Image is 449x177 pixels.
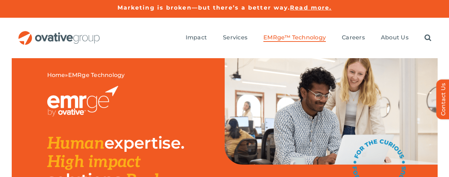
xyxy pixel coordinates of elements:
a: Careers [342,34,365,42]
a: Marketing is broken—but there’s a better way. [117,4,290,11]
span: About Us [381,34,409,41]
a: Services [223,34,247,42]
a: About Us [381,34,409,42]
span: EMRge Technology [68,72,125,78]
a: Impact [186,34,207,42]
span: High impact [47,152,141,172]
span: expertise. [104,133,184,153]
span: Services [223,34,247,41]
img: EMRge Landing Page Header Image [225,58,438,165]
span: » [47,72,125,79]
span: EMRge™ Technology [263,34,326,41]
span: Careers [342,34,365,41]
img: EMRGE_RGB_wht [47,86,118,116]
span: Impact [186,34,207,41]
a: EMRge™ Technology [263,34,326,42]
nav: Menu [186,27,431,49]
a: Search [425,34,431,42]
span: Human [47,134,105,154]
a: OG_Full_horizontal_RGB [18,30,100,37]
a: Read more. [290,4,332,11]
a: Home [47,72,65,78]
